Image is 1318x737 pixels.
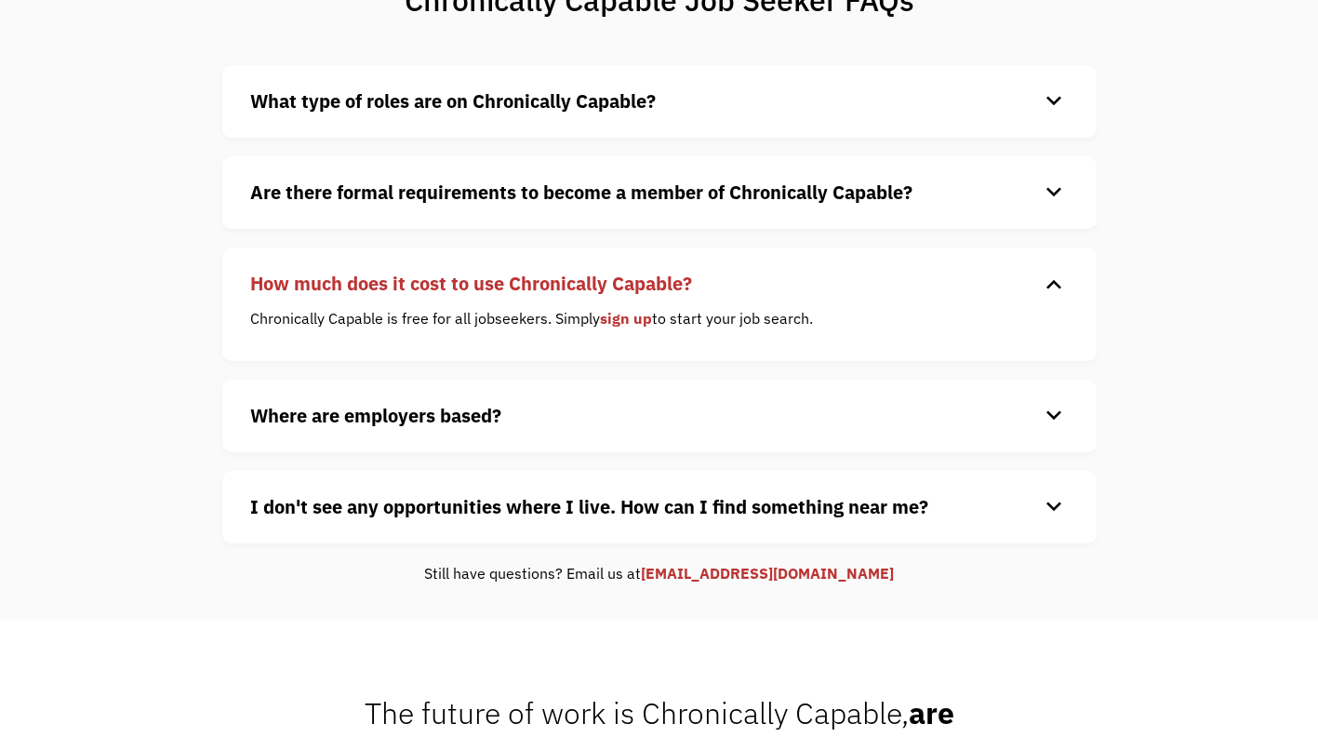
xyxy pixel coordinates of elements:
[600,309,652,328] a: sign up
[1039,87,1069,115] div: keyboard_arrow_down
[250,307,1041,329] p: Chronically Capable is free for all jobseekers. Simply to start your job search.
[1039,270,1069,298] div: keyboard_arrow_down
[641,564,894,583] a: [EMAIL_ADDRESS][DOMAIN_NAME]
[250,494,928,519] strong: I don't see any opportunities where I live. How can I find something near me?
[1039,402,1069,430] div: keyboard_arrow_down
[250,403,501,428] strong: Where are employers based?
[250,180,912,205] strong: Are there formal requirements to become a member of Chronically Capable?
[250,88,656,114] strong: What type of roles are on Chronically Capable?
[250,271,692,296] strong: How much does it cost to use Chronically Capable?
[1039,179,1069,207] div: keyboard_arrow_down
[222,562,1097,584] div: Still have questions? Email us at
[1039,493,1069,521] div: keyboard_arrow_down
